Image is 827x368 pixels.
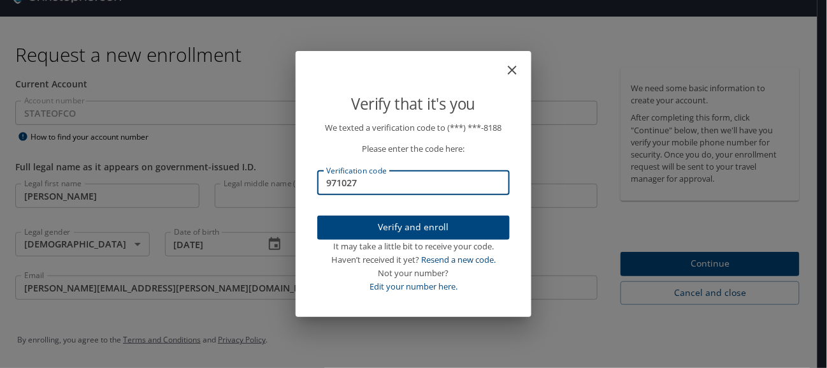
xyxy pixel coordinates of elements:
[317,121,510,135] p: We texted a verification code to (***) ***- 8188
[317,216,510,240] button: Verify and enroll
[327,219,500,235] span: Verify and enroll
[317,240,510,253] div: It may take a little bit to receive your code.
[317,92,510,116] p: Verify that it's you
[317,142,510,156] p: Please enter the code here:
[511,56,526,71] button: close
[370,281,457,292] a: Edit your number here.
[317,253,510,267] div: Haven’t received it yet?
[421,254,496,265] a: Resend a new code.
[317,267,510,280] div: Not your number?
